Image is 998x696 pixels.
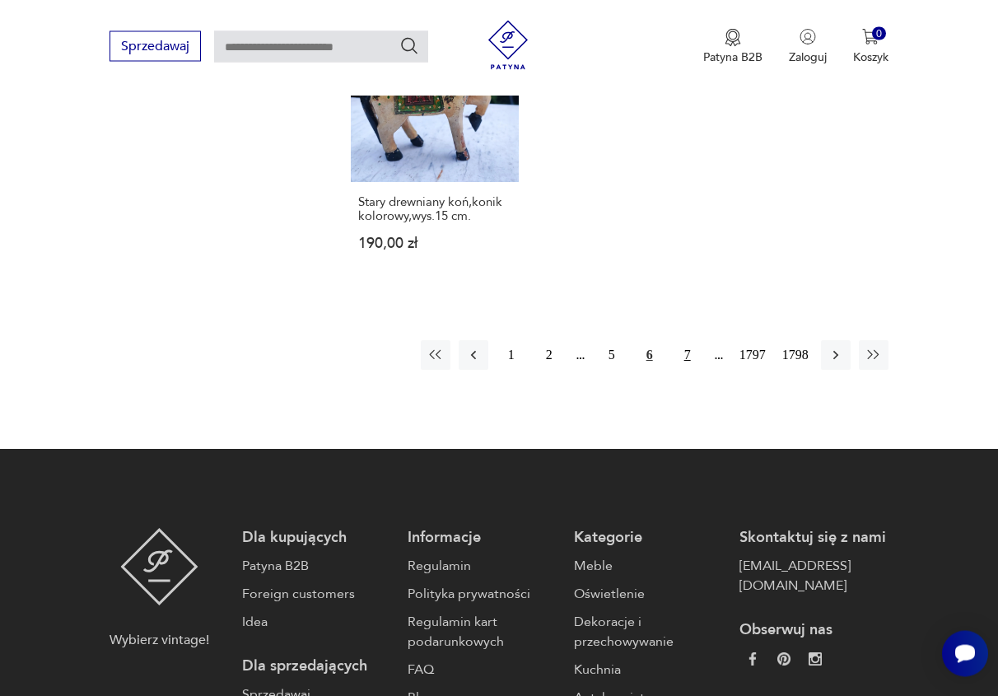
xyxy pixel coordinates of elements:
[777,652,790,666] img: 37d27d81a828e637adc9f9cb2e3d3a8a.webp
[408,584,557,604] a: Polityka prywatności
[408,556,557,576] a: Regulamin
[574,556,723,576] a: Meble
[809,652,822,666] img: c2fd9cf7f39615d9d6839a72ae8e59e5.webp
[242,556,391,576] a: Patyna B2B
[574,584,723,604] a: Oświetlenie
[703,28,762,64] button: Patyna B2B
[358,195,511,223] h3: Stary drewniany koń,konik kolorowy,wys.15 cm.
[110,630,209,650] p: Wybierz vintage!
[534,340,564,370] button: 2
[739,620,888,640] p: Obserwuj nas
[703,28,762,64] a: Ikona medaluPatyna B2B
[358,236,511,250] p: 190,00 zł
[483,20,533,69] img: Patyna - sklep z meblami i dekoracjami vintage
[574,528,723,548] p: Kategorie
[242,612,391,632] a: Idea
[872,26,886,40] div: 0
[110,30,201,61] button: Sprzedawaj
[800,28,816,44] img: Ikonka użytkownika
[574,660,723,680] a: Kuchnia
[574,612,723,652] a: Dekoracje i przechowywanie
[242,656,391,676] p: Dla sprzedających
[110,41,201,53] a: Sprzedawaj
[739,528,888,548] p: Skontaktuj się z nami
[746,652,759,666] img: da9060093f698e4c3cedc1453eec5031.webp
[735,340,770,370] button: 1797
[725,28,741,46] img: Ikona medalu
[408,612,557,652] a: Regulamin kart podarunkowych
[242,528,391,548] p: Dla kupujących
[853,28,888,64] button: 0Koszyk
[408,660,557,680] a: FAQ
[351,14,519,283] a: Stary drewniany koń,konik kolorowy,wys.15 cm.Stary drewniany koń,konik kolorowy,wys.15 cm.190,00 zł
[673,340,702,370] button: 7
[635,340,665,370] button: 6
[399,35,419,55] button: Szukaj
[739,556,888,596] a: [EMAIL_ADDRESS][DOMAIN_NAME]
[778,340,813,370] button: 1798
[703,49,762,64] p: Patyna B2B
[120,528,198,605] img: Patyna - sklep z meblami i dekoracjami vintage
[497,340,526,370] button: 1
[597,340,627,370] button: 5
[242,584,391,604] a: Foreign customers
[789,28,827,64] button: Zaloguj
[853,49,888,64] p: Koszyk
[862,28,879,44] img: Ikona koszyka
[789,49,827,64] p: Zaloguj
[408,528,557,548] p: Informacje
[942,630,988,676] iframe: Smartsupp widget button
